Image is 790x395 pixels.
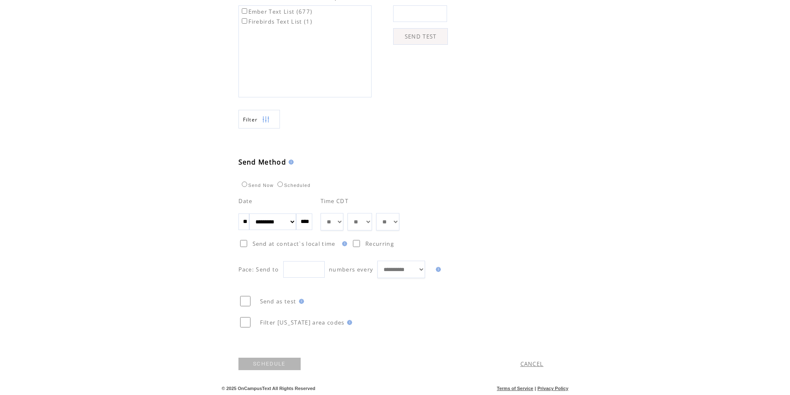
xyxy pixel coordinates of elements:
[242,18,247,24] input: Firebirds Text List (1)
[345,320,352,325] img: help.gif
[262,110,270,129] img: filters.png
[260,298,297,305] span: Send as test
[238,197,253,205] span: Date
[253,240,335,247] span: Send at contact`s local time
[321,197,349,205] span: Time CDT
[240,8,313,15] label: Ember Text List (677)
[238,158,287,167] span: Send Method
[238,110,280,128] a: Filter
[535,386,536,391] span: |
[260,319,345,326] span: Filter [US_STATE] area codes
[297,299,304,304] img: help.gif
[243,116,258,123] span: Show filters
[329,266,373,273] span: numbers every
[286,160,294,165] img: help.gif
[277,182,283,187] input: Scheduled
[238,358,301,370] a: SCHEDULE
[340,241,347,246] img: help.gif
[433,267,441,272] img: help.gif
[242,8,247,14] input: Ember Text List (677)
[537,386,569,391] a: Privacy Policy
[222,386,316,391] span: © 2025 OnCampusText All Rights Reserved
[242,182,247,187] input: Send Now
[520,360,544,368] a: CANCEL
[238,266,279,273] span: Pace: Send to
[240,18,313,25] label: Firebirds Text List (1)
[240,183,274,188] label: Send Now
[275,183,311,188] label: Scheduled
[497,386,533,391] a: Terms of Service
[393,28,448,45] a: SEND TEST
[365,240,394,247] span: Recurring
